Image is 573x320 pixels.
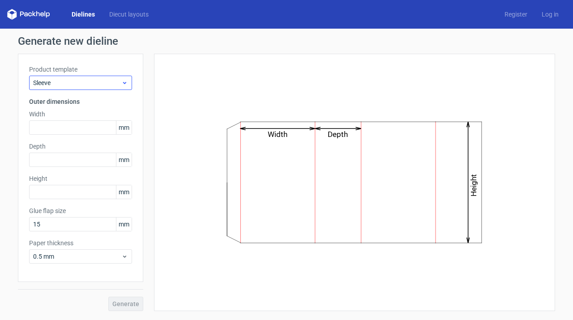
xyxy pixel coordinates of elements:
label: Height [29,174,132,183]
span: mm [116,121,132,134]
span: mm [116,185,132,199]
span: mm [116,218,132,231]
text: Height [470,174,479,196]
span: 0.5 mm [33,252,121,261]
text: Width [268,130,288,139]
text: Depth [328,130,348,139]
h1: Generate new dieline [18,36,555,47]
label: Depth [29,142,132,151]
span: Sleeve [33,78,121,87]
label: Product template [29,65,132,74]
label: Glue flap size [29,206,132,215]
a: Register [497,10,535,19]
span: mm [116,153,132,166]
label: Paper thickness [29,239,132,247]
a: Log in [535,10,566,19]
a: Diecut layouts [102,10,156,19]
label: Width [29,110,132,119]
h3: Outer dimensions [29,97,132,106]
a: Dielines [64,10,102,19]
